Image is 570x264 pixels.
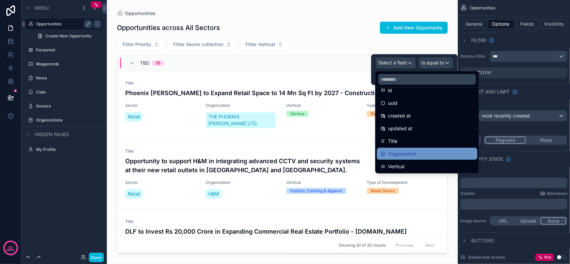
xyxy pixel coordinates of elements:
button: Visibility [541,19,567,29]
span: H&M [208,191,219,197]
span: Filter Vertical [245,41,275,48]
span: Organization [388,150,416,158]
label: Subtitle [460,191,475,196]
a: TitlePhoenix [PERSON_NAME] to Expand Retail Space to 14 Mn Sq Ft by 2027 - Construction WorldSect... [117,71,447,139]
span: Opportunities [470,5,495,11]
a: Create New Opportunity [33,31,103,41]
button: Paginate [485,137,526,144]
h1: Opportunities across All Sectors [117,23,220,32]
span: Opportunities [125,10,156,17]
span: Organization [206,103,278,108]
span: Vertical [287,180,359,185]
span: Title [125,80,439,86]
span: Empty state [471,156,503,163]
span: Default: most recently created [463,113,530,118]
button: Done [89,253,104,262]
label: Megatrends [36,61,99,67]
span: Filter Sector collection [173,41,223,48]
button: Options [488,19,514,29]
a: Retail [125,189,143,199]
span: Buttons [471,237,494,244]
span: uuid [388,99,398,107]
div: scrollable content [460,178,567,188]
span: updated at [388,124,413,133]
span: Hidden pages [35,131,69,138]
span: created at [388,112,411,120]
button: General [460,19,488,29]
span: Vertical [287,103,359,108]
button: Select Button [168,38,237,51]
span: Title [125,149,439,154]
span: Create New Opportunity [45,33,91,39]
h4: DLF to Invest Rs 20,000 Crore in Expanding Commercial Real Estate Portfolio - [DOMAIN_NAME] [125,227,439,236]
label: My Profile [36,147,99,152]
span: Vertical [388,163,405,171]
button: Upload [516,217,541,225]
span: Sector [125,103,198,108]
span: Menu [35,5,49,11]
p: 12 [8,245,13,251]
button: Add New Opportunity [380,22,448,34]
div: Fashion, Clothing & Apparel [291,188,342,194]
label: Opportunities [36,21,89,27]
span: Sector [125,180,198,185]
span: Type of Development [367,180,439,185]
span: Sort And Limit [471,88,510,95]
span: Filter Priority [123,41,151,48]
span: Type of Development [367,103,439,108]
span: Title [388,137,398,145]
div: Retail Stores [371,111,395,117]
p: days [7,247,15,253]
button: None [541,217,566,225]
span: Filter [471,37,486,44]
button: Fields [514,19,541,29]
button: Select Button [240,38,289,51]
a: THE PHOENIX [PERSON_NAME] LTD. [206,112,275,128]
label: News [36,75,99,81]
button: Select Button [117,38,165,51]
label: Relative filter [460,54,487,59]
button: URL [491,217,516,225]
label: Image source [460,218,487,224]
a: Opportunities [117,10,156,17]
a: Markdown [540,191,567,196]
div: 15 [156,60,160,66]
label: Case [36,89,99,95]
span: Markdown [547,191,567,196]
label: Organizations [36,117,99,123]
span: Retail [128,113,140,120]
div: Retail Stores [371,188,395,194]
a: TitleOpportunity to support H&M in integrating advanced CCTV and security systems at their new re... [117,139,447,210]
label: Sectors [36,103,99,109]
span: TBD [140,60,149,66]
span: THE PHOENIX [PERSON_NAME] LTD. [208,113,273,127]
span: Title [125,219,439,224]
div: scrollable content [460,199,567,210]
span: Organization [206,180,278,185]
label: Personnel [36,47,99,53]
button: None [526,137,566,144]
button: Default: most recently created [460,110,567,121]
span: Retail [128,191,140,197]
div: Various [291,111,305,117]
a: H&M [206,189,222,199]
span: id [388,86,392,94]
a: Retail [125,112,143,121]
h4: Phoenix [PERSON_NAME] to Expand Retail Space to 14 Mn Sq Ft by 2027 - Construction World [125,88,439,97]
span: Showing 20 of 20 results [339,243,386,248]
h4: Opportunity to support H&M in integrating advanced CCTV and security systems at their new retail ... [125,157,439,175]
